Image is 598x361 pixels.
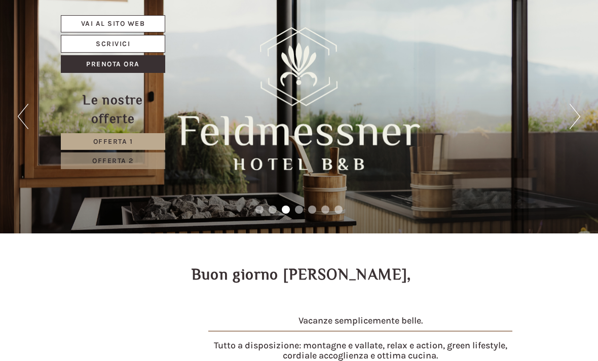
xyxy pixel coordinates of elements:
h4: Vacanze semplicemente belle. [199,316,522,336]
button: Previous [18,104,28,129]
a: Prenota ora [61,55,165,73]
h1: Buon giorno [PERSON_NAME], [192,266,412,283]
div: Le nostre offerte [61,91,165,128]
span: Offerta 1 [93,137,133,146]
button: Next [570,104,580,129]
a: Scrivici [61,35,165,53]
h4: Tutto a disposizione: montagne e vallate, relax e action, green lifestyle, cordiale accoglienza e... [199,341,522,361]
a: Vai al sito web [61,15,165,32]
img: image [208,331,512,332]
span: Offerta 2 [92,156,134,165]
